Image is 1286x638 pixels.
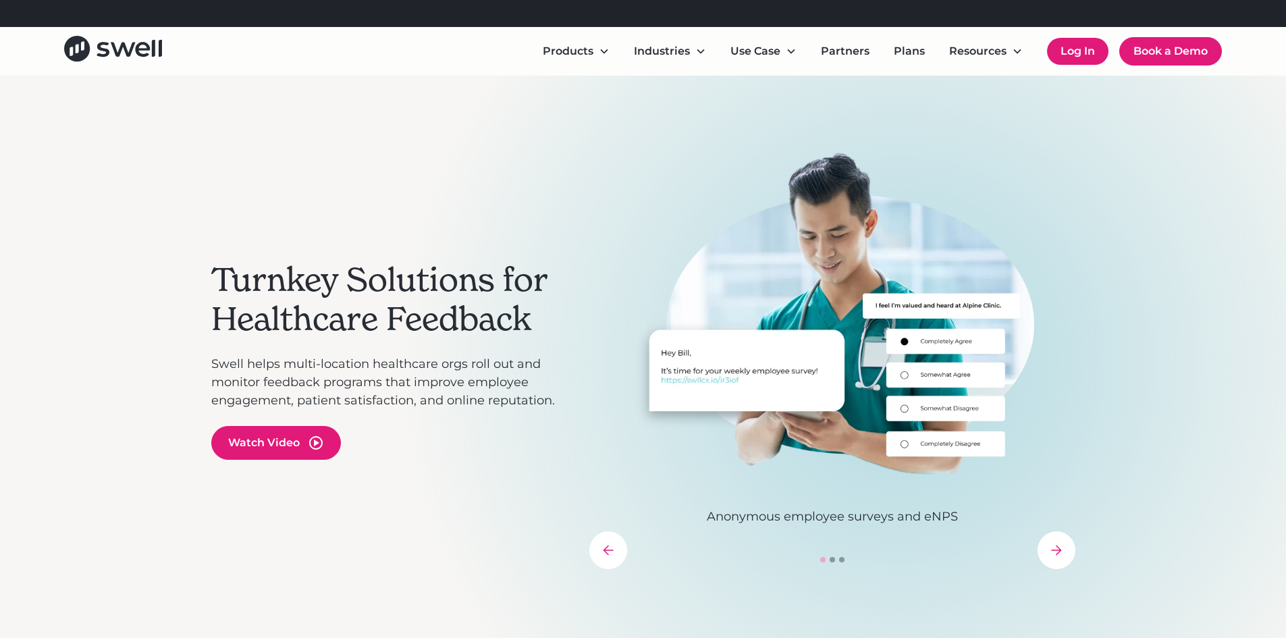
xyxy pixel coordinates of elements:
div: Resources [938,38,1034,65]
div: Resources [949,43,1007,59]
div: Products [543,43,593,59]
a: open lightbox [211,426,341,460]
a: Log In [1047,38,1108,65]
div: Industries [623,38,717,65]
div: Show slide 2 of 3 [830,557,835,562]
div: next slide [1038,531,1075,569]
iframe: Chat Widget [1055,492,1286,638]
a: home [64,36,162,66]
a: Book a Demo [1119,37,1222,65]
div: Industries [634,43,690,59]
div: Use Case [730,43,780,59]
a: Partners [810,38,880,65]
div: Products [532,38,620,65]
h2: Turnkey Solutions for Healthcare Feedback [211,261,576,338]
div: Show slide 3 of 3 [839,557,845,562]
p: Swell helps multi-location healthcare orgs roll out and monitor feedback programs that improve em... [211,355,576,410]
div: carousel [589,151,1075,569]
div: previous slide [589,531,627,569]
div: Show slide 1 of 3 [820,557,826,562]
div: Watch Video [228,435,300,451]
div: 3 of 3 [589,151,1075,526]
p: Anonymous employee surveys and eNPS [589,508,1075,526]
div: Use Case [720,38,807,65]
a: Plans [883,38,936,65]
